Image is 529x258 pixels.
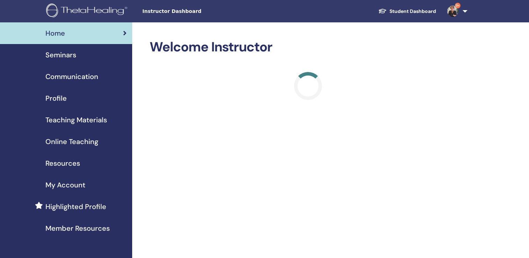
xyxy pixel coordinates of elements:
[45,223,110,234] span: Member Resources
[45,71,98,82] span: Communication
[150,39,466,55] h2: Welcome Instructor
[373,5,442,18] a: Student Dashboard
[45,50,76,60] span: Seminars
[455,3,460,8] span: 9+
[45,28,65,38] span: Home
[45,136,98,147] span: Online Teaching
[45,180,85,190] span: My Account
[378,8,387,14] img: graduation-cap-white.svg
[142,8,247,15] span: Instructor Dashboard
[447,6,458,17] img: default.jpg
[45,201,106,212] span: Highlighted Profile
[46,3,130,19] img: logo.png
[45,158,80,169] span: Resources
[45,93,67,103] span: Profile
[45,115,107,125] span: Teaching Materials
